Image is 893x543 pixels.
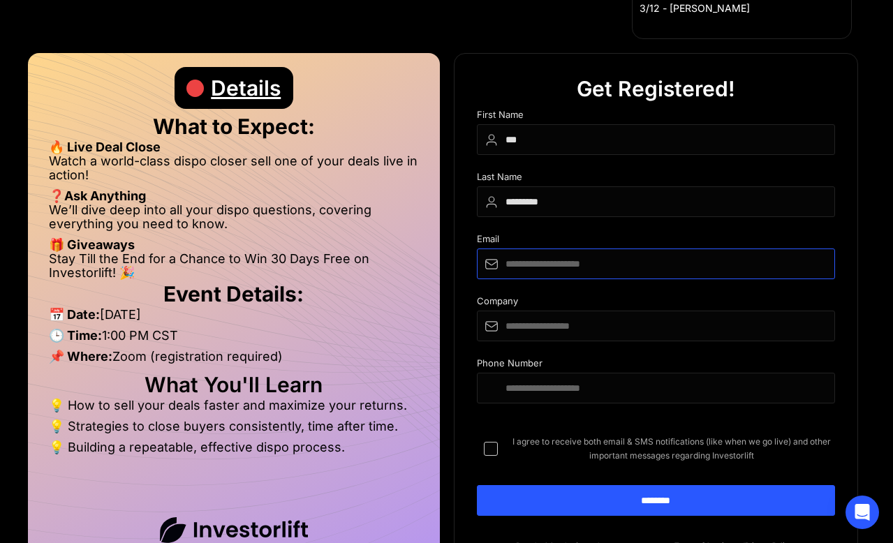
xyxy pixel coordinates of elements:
li: 💡 Strategies to close buyers consistently, time after time. [49,419,419,440]
strong: 🎁 Giveaways [49,237,135,252]
strong: 🕒 Time: [49,328,102,343]
li: Zoom (registration required) [49,350,419,371]
strong: 📅 Date: [49,307,100,322]
strong: ❓Ask Anything [49,188,146,203]
li: We’ll dive deep into all your dispo questions, covering everything you need to know. [49,203,419,238]
div: Company [477,296,836,311]
li: 1:00 PM CST [49,329,419,350]
li: [DATE] [49,308,419,329]
div: Details [211,67,281,109]
div: Last Name [477,172,836,186]
span: I agree to receive both email & SMS notifications (like when we go live) and other important mess... [509,435,836,463]
h2: What You'll Learn [49,378,419,392]
strong: 🔥 Live Deal Close [49,140,161,154]
div: Open Intercom Messenger [846,496,879,529]
strong: 📌 Where: [49,349,112,364]
strong: What to Expect: [153,114,315,139]
div: First Name [477,110,836,124]
li: 💡 Building a repeatable, effective dispo process. [49,440,419,454]
div: Email [477,234,836,248]
strong: Event Details: [163,281,304,306]
li: Watch a world-class dispo closer sell one of your deals live in action! [49,154,419,189]
li: 💡 How to sell your deals faster and maximize your returns. [49,399,419,419]
li: Stay Till the End for a Chance to Win 30 Days Free on Investorlift! 🎉 [49,252,419,280]
div: Get Registered! [577,68,735,110]
form: DIspo Day Main Form [477,110,836,538]
div: Phone Number [477,358,836,373]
